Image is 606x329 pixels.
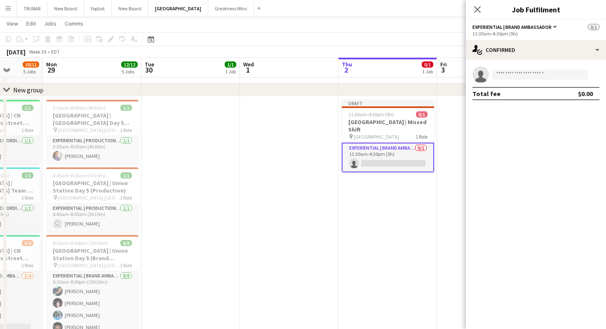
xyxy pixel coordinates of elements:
button: TRUBAR [17,0,47,16]
div: Confirmed [466,40,606,60]
h3: Job Fulfilment [466,4,606,15]
div: 11:30am-4:30pm (5h) [472,31,599,37]
span: View [7,20,18,27]
span: Jobs [44,20,56,27]
div: Total fee [472,89,500,98]
span: Week 39 [27,49,48,55]
span: Edit [26,20,36,27]
button: New Board [47,0,84,16]
a: Jobs [41,18,60,29]
button: Greatness Wins [208,0,254,16]
a: Comms [61,18,87,29]
button: [GEOGRAPHIC_DATA] [148,0,208,16]
button: Yoplait [84,0,112,16]
div: $0.00 [578,89,593,98]
a: Edit [23,18,39,29]
button: Experiential | Brand Ambassador [472,24,558,30]
span: Experiential | Brand Ambassador [472,24,552,30]
div: EDT [51,49,60,55]
div: [DATE] [7,48,26,56]
span: 0/1 [588,24,599,30]
div: New group [13,86,44,94]
a: View [3,18,21,29]
span: Comms [65,20,83,27]
button: New Board [112,0,148,16]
